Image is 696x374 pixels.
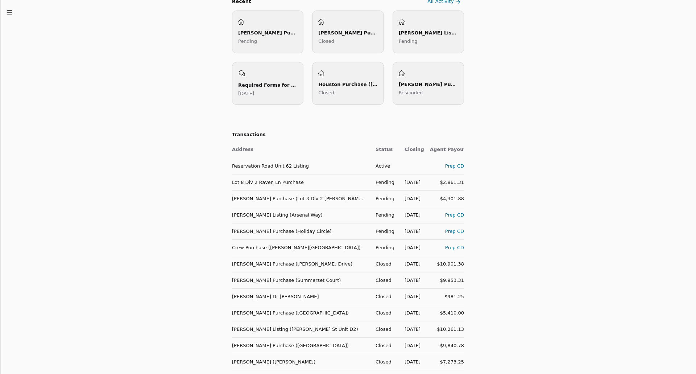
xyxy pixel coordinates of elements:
td: [DATE] [399,288,424,305]
td: Closed [370,354,399,370]
th: Status [370,141,399,158]
h2: Transactions [232,131,464,139]
td: Pending [370,207,399,223]
a: [PERSON_NAME] Purchase (Lot 3 Div 2 [PERSON_NAME])Pending [232,11,303,53]
div: $9,840.78 [430,342,464,349]
div: [PERSON_NAME] Purchase (Lot 3 Div 2 [PERSON_NAME]) [238,29,297,37]
p: Closed [318,89,377,96]
p: Rescinded [399,89,458,96]
td: [PERSON_NAME] Purchase ([PERSON_NAME] Drive) [232,256,370,272]
div: $10,901.38 [430,260,464,268]
div: Prep CD [430,244,464,251]
td: [PERSON_NAME] Listing ([PERSON_NAME] St Unit D2) [232,321,370,337]
div: $981.25 [430,293,464,300]
th: Address [232,141,370,158]
td: [PERSON_NAME] Dr [PERSON_NAME] [232,288,370,305]
div: [PERSON_NAME] Purchase ([PERSON_NAME][GEOGRAPHIC_DATA]) [399,81,458,88]
div: [PERSON_NAME] Purchase ([PERSON_NAME] Drive) [318,29,377,37]
a: [PERSON_NAME] Listing (Arsenal Way)Pending [393,11,464,53]
div: Houston Purchase ([PERSON_NAME][GEOGRAPHIC_DATA]) [318,81,377,88]
div: $4,301.88 [430,195,464,202]
td: Pending [370,190,399,207]
a: Required Forms for New Listing[DATE] [232,62,303,105]
p: Closed [318,37,377,45]
td: Pending [370,223,399,239]
td: Crew Purchase ([PERSON_NAME][GEOGRAPHIC_DATA]) [232,239,370,256]
div: Required Forms for New Listing [238,81,297,89]
td: Reservation Road Unit 62 Listing [232,158,370,174]
td: Closed [370,256,399,272]
div: Prep CD [430,211,464,219]
td: Pending [370,239,399,256]
div: Prep CD [430,162,464,170]
a: [PERSON_NAME] Purchase ([PERSON_NAME] Drive)Closed [312,11,384,53]
td: [DATE] [399,174,424,190]
td: Pending [370,174,399,190]
td: [PERSON_NAME] Purchase ([GEOGRAPHIC_DATA]) [232,305,370,321]
th: Closing [399,141,424,158]
td: Closed [370,305,399,321]
a: Houston Purchase ([PERSON_NAME][GEOGRAPHIC_DATA])Closed [312,62,384,105]
td: [PERSON_NAME] Purchase (Holiday Circle) [232,223,370,239]
td: Closed [370,272,399,288]
td: Closed [370,337,399,354]
td: Closed [370,288,399,305]
td: [PERSON_NAME] Purchase (Lot 3 Div 2 [PERSON_NAME]) [232,190,370,207]
td: [DATE] [399,190,424,207]
div: $2,861.31 [430,178,464,186]
p: Pending [399,37,458,45]
td: Lot 8 Div 2 Raven Ln Purchase [232,174,370,190]
td: [DATE] [399,256,424,272]
td: [DATE] [399,239,424,256]
div: $9,953.31 [430,276,464,284]
td: [DATE] [399,223,424,239]
div: $5,410.00 [430,309,464,317]
td: [DATE] [399,305,424,321]
div: $10,261.13 [430,325,464,333]
td: [DATE] [399,354,424,370]
div: Prep CD [430,227,464,235]
td: Closed [370,321,399,337]
td: [DATE] [399,272,424,288]
td: [DATE] [399,207,424,223]
td: [DATE] [399,321,424,337]
td: [PERSON_NAME] Purchase ([GEOGRAPHIC_DATA]) [232,337,370,354]
p: Pending [238,37,297,45]
th: Agent Payout [424,141,464,158]
td: [DATE] [399,337,424,354]
time: Thursday, July 10, 2025 at 12:51:15 AM [238,91,254,96]
td: [PERSON_NAME] Purchase (Summerset Court) [232,272,370,288]
a: [PERSON_NAME] Purchase ([PERSON_NAME][GEOGRAPHIC_DATA])Rescinded [393,62,464,105]
td: [PERSON_NAME] ([PERSON_NAME]) [232,354,370,370]
td: [PERSON_NAME] Listing (Arsenal Way) [232,207,370,223]
div: [PERSON_NAME] Listing (Arsenal Way) [399,29,458,37]
td: Active [370,158,399,174]
div: $7,273.25 [430,358,464,366]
